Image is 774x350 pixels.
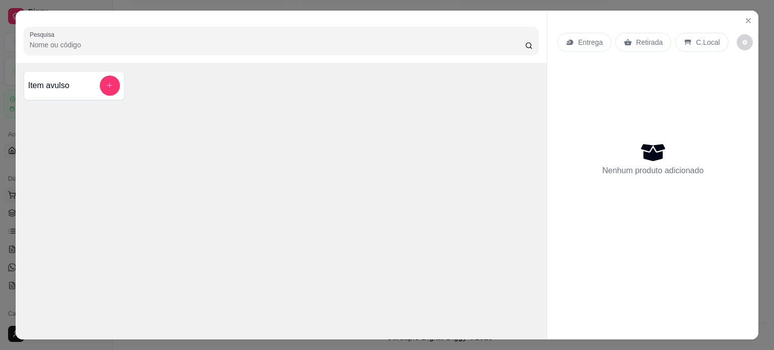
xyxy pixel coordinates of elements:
button: add-separate-item [100,76,120,96]
h4: Item avulso [28,80,70,92]
p: Retirada [636,37,663,47]
button: decrease-product-quantity [737,34,753,50]
p: Entrega [578,37,603,47]
input: Pesquisa [30,40,525,50]
p: Nenhum produto adicionado [602,165,703,177]
p: C.Local [696,37,720,47]
button: Close [740,13,756,29]
label: Pesquisa [30,30,58,39]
